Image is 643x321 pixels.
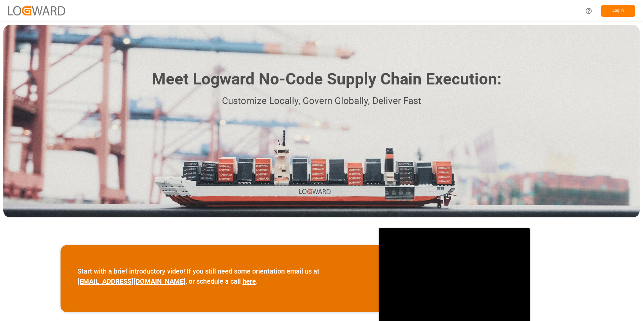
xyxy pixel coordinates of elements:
[581,3,596,19] button: Help Center
[77,266,362,286] p: Start with a brief introductory video! If you still need some orientation email us at , or schedu...
[152,67,501,91] h1: Meet Logward No-Code Supply Chain Execution:
[77,277,186,285] a: [EMAIL_ADDRESS][DOMAIN_NAME]
[142,94,501,109] p: Customize Locally, Govern Globally, Deliver Fast
[8,6,65,15] img: Logward_new_orange.png
[242,277,256,285] a: here
[601,5,635,17] button: Log In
